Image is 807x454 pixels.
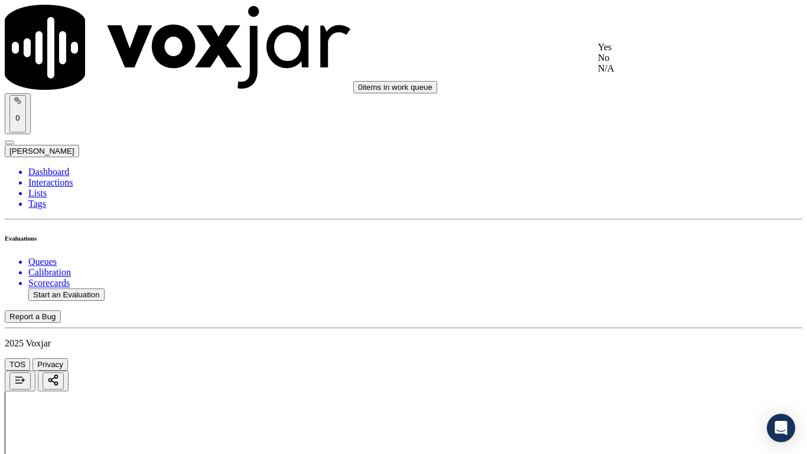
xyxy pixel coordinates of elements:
[5,235,802,242] h6: Evaluations
[28,288,105,301] button: Start an Evaluation
[28,177,802,188] a: Interactions
[14,113,21,122] p: 0
[28,278,802,288] a: Scorecards
[28,188,802,199] a: Lists
[28,257,802,267] a: Queues
[28,167,802,177] a: Dashboard
[32,358,68,371] button: Privacy
[767,414,795,442] div: Open Intercom Messenger
[5,310,61,323] button: Report a Bug
[9,95,26,132] button: 0
[5,145,79,157] button: [PERSON_NAME]
[28,267,802,278] a: Calibration
[9,147,74,155] span: [PERSON_NAME]
[598,63,748,74] div: N/A
[598,42,748,53] div: Yes
[353,81,437,93] button: 0items in work queue
[598,53,748,63] div: No
[5,338,802,349] p: 2025 Voxjar
[28,199,802,209] a: Tags
[5,5,351,90] img: voxjar logo
[5,358,30,371] button: TOS
[5,93,31,134] button: 0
